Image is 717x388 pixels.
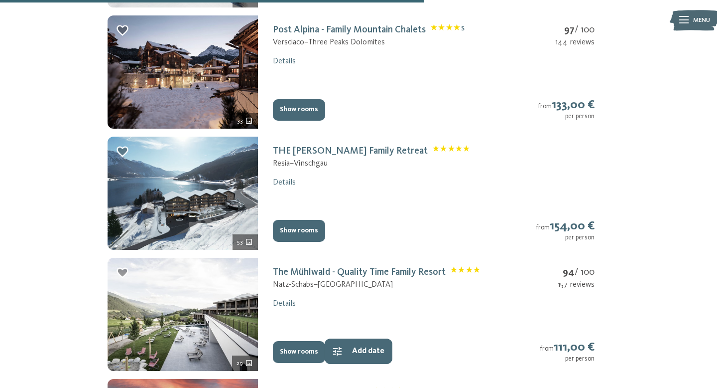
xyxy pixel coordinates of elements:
[555,38,595,46] font: 144 reviews
[540,346,554,352] font: from
[290,160,294,168] font: –
[431,24,465,36] span: Classification: 4 stars S
[273,281,314,289] font: Natz-Schabs
[565,234,595,241] font: per person
[280,106,318,113] font: Show rooms
[232,356,258,371] div: 29 more pictures
[308,38,385,46] font: Three Peaks Dolomites
[451,266,480,279] span: Classification: 4 stars
[564,25,575,35] font: 97
[558,281,595,289] font: 157 reviews
[245,359,253,368] svg: 29 more pictures
[233,113,258,129] div: 33 more pictures
[237,239,243,245] font: 53
[575,267,595,277] font: / 100
[461,25,465,32] font: S
[273,267,446,277] font: The Mühlwald - Quality Time Family Resort
[108,258,258,371] img: mss_renderimg.php
[536,224,550,231] font: from
[575,25,595,35] font: / 100
[304,38,308,46] font: –
[273,146,470,156] a: THE [PERSON_NAME] Family RetreatClassification: 5 stars
[273,220,325,242] button: Show rooms
[318,281,393,289] font: [GEOGRAPHIC_DATA]
[245,238,253,246] svg: 53 more pictures
[550,220,595,232] font: 154,00 €
[273,267,480,277] a: The Mühlwald - Quality Time Family ResortClassification: 4 stars
[433,145,470,158] span: Classification: 5 stars
[325,339,392,364] button: Add date
[273,146,428,156] font: THE [PERSON_NAME] Family Retreat
[108,15,258,129] img: Post Alpina - Family Mountain Chalets
[314,281,318,289] font: –
[352,347,384,355] font: Add date
[245,117,253,125] svg: 33 more pictures
[237,360,243,367] font: 29
[563,267,575,277] font: 94
[273,25,464,35] a: Post Alpina - Family Mountain ChaletsClassification: 4 stars S
[280,227,318,234] font: Show rooms
[233,234,258,250] div: 53 more pictures
[237,118,243,124] font: 33
[294,160,328,168] font: Vinschgau
[273,300,296,308] a: Details
[273,99,325,121] button: Show rooms
[565,356,595,362] font: per person
[565,113,595,120] font: per person
[554,341,595,354] font: 111,00 €
[116,23,130,38] div: Add to Favorites
[273,25,426,35] font: Post Alpina - Family Mountain Chalets
[116,145,130,159] div: Add to Favorites
[280,349,318,355] font: Show rooms
[273,38,304,46] font: Versciaco
[273,341,325,363] button: Show rooms
[108,137,258,250] img: THE GERSTL Family Retreat
[552,99,595,111] font: 133,00 €
[273,57,296,65] a: Details
[273,160,290,168] font: Resia
[273,179,296,187] a: Details
[116,266,130,280] div: Add to Favorites
[538,103,552,110] font: from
